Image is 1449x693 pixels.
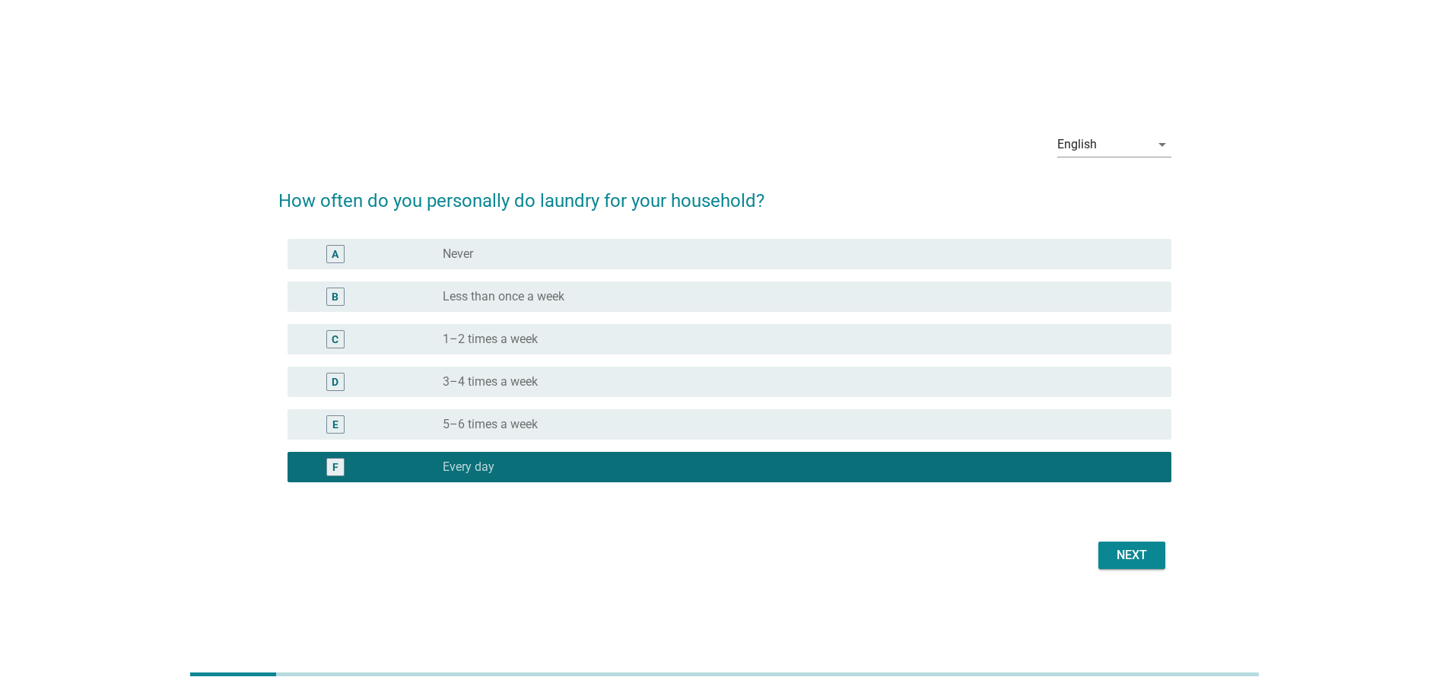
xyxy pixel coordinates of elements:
[443,417,538,432] label: 5–6 times a week
[278,172,1171,215] h2: How often do you personally do laundry for your household?
[332,374,338,389] div: D
[332,288,338,304] div: B
[1057,138,1097,151] div: English
[332,246,338,262] div: A
[332,331,338,347] div: C
[332,459,338,475] div: F
[443,459,494,475] label: Every day
[332,416,338,432] div: E
[443,374,538,389] label: 3–4 times a week
[1111,546,1153,564] div: Next
[443,332,538,347] label: 1–2 times a week
[443,246,473,262] label: Never
[443,289,564,304] label: Less than once a week
[1098,542,1165,569] button: Next
[1153,135,1171,154] i: arrow_drop_down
